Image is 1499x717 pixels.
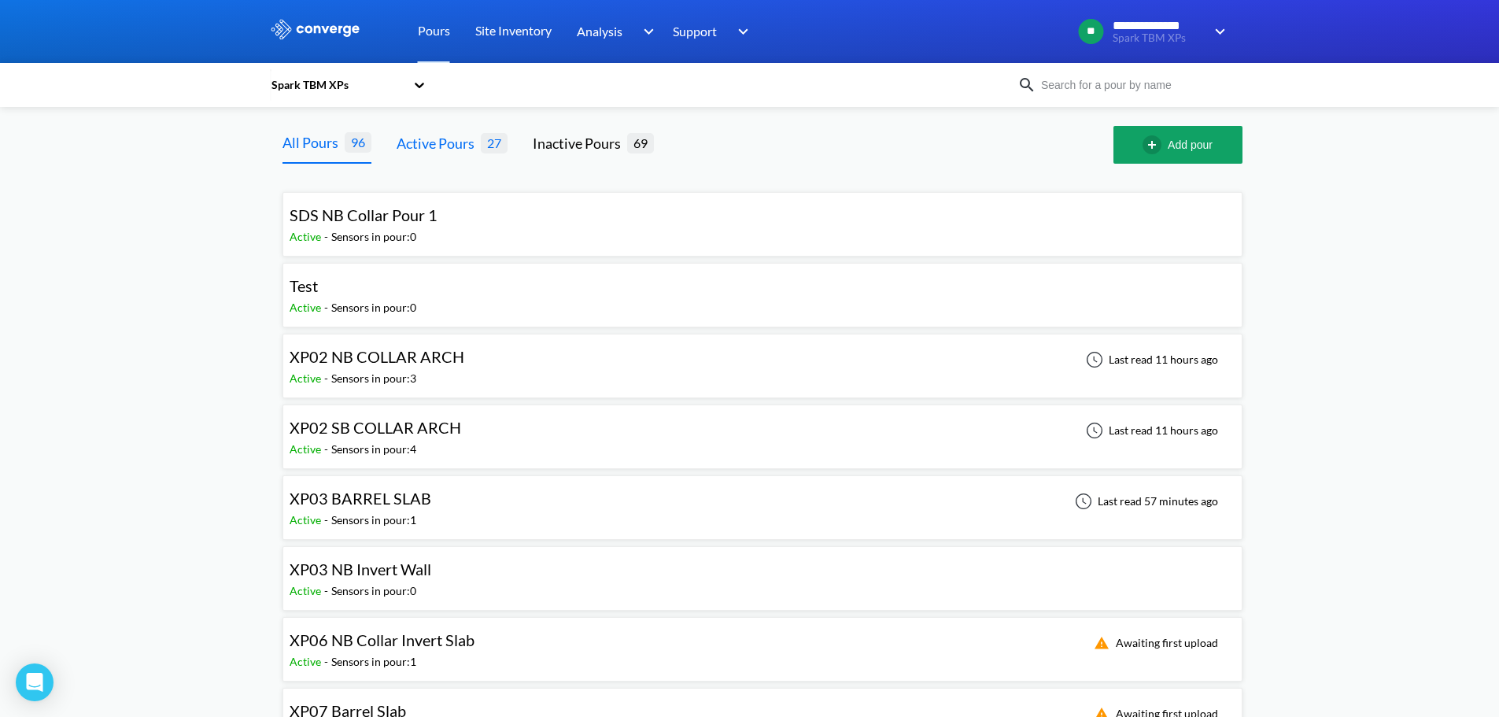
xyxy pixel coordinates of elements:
span: XP02 NB COLLAR ARCH [290,347,464,366]
img: downArrow.svg [1205,22,1230,41]
a: XP02 NB COLLAR ARCHActive-Sensors in pour:3Last read 11 hours ago [282,352,1242,365]
div: Sensors in pour: 3 [331,370,416,387]
span: - [324,442,331,456]
div: Awaiting first upload [1084,634,1223,652]
img: logo_ewhite.svg [270,19,361,39]
img: downArrow.svg [728,22,753,41]
span: - [324,513,331,527]
div: All Pours [282,131,345,153]
span: Spark TBM XPs [1113,32,1205,44]
span: 27 [481,133,508,153]
a: XP02 SB COLLAR ARCHActive-Sensors in pour:4Last read 11 hours ago [282,423,1242,436]
div: Sensors in pour: 0 [331,582,416,600]
span: XP02 SB COLLAR ARCH [290,418,461,437]
div: Open Intercom Messenger [16,663,54,701]
input: Search for a pour by name [1036,76,1227,94]
span: - [324,655,331,668]
span: XP03 BARREL SLAB [290,489,431,508]
span: XP06 NB Collar Invert Slab [290,630,474,649]
a: XP06 NB Collar Invert SlabActive-Sensors in pour:1Awaiting first upload [282,635,1242,649]
span: Active [290,513,324,527]
span: Active [290,655,324,668]
div: Last read 57 minutes ago [1066,492,1223,511]
div: Inactive Pours [533,132,627,154]
button: Add pour [1113,126,1242,164]
div: Last read 11 hours ago [1077,350,1223,369]
span: - [324,301,331,314]
div: Sensors in pour: 0 [331,299,416,316]
div: Active Pours [397,132,481,154]
span: - [324,584,331,597]
span: Active [290,371,324,385]
img: icon-search.svg [1017,76,1036,94]
div: Sensors in pour: 1 [331,653,416,671]
span: XP03 NB Invert Wall [290,560,431,578]
span: Test [290,276,318,295]
img: add-circle-outline.svg [1143,135,1168,154]
div: Sensors in pour: 0 [331,228,416,246]
span: Active [290,230,324,243]
span: 96 [345,132,371,152]
div: Sensors in pour: 1 [331,512,416,529]
span: Active [290,442,324,456]
span: Support [673,21,717,41]
a: XP03 NB Invert WallActive-Sensors in pour:0 [282,564,1242,578]
span: Analysis [577,21,622,41]
a: TestActive-Sensors in pour:0 [282,281,1242,294]
span: Active [290,301,324,314]
a: XP03 BARREL SLABActive-Sensors in pour:1Last read 57 minutes ago [282,493,1242,507]
div: Sensors in pour: 4 [331,441,416,458]
img: downArrow.svg [633,22,658,41]
div: Last read 11 hours ago [1077,421,1223,440]
a: SDS NB Collar Pour 1Active-Sensors in pour:0 [282,210,1242,224]
span: Active [290,584,324,597]
span: SDS NB Collar Pour 1 [290,205,438,224]
span: - [324,230,331,243]
div: Spark TBM XPs [270,76,405,94]
span: 69 [627,133,654,153]
span: - [324,371,331,385]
